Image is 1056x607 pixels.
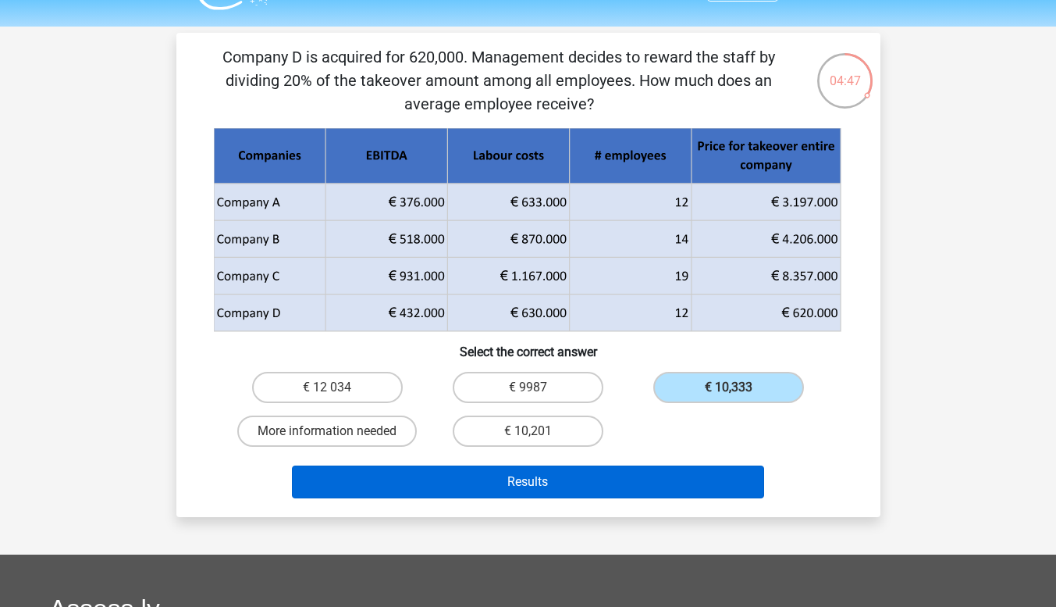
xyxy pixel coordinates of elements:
label: More information needed [237,416,417,447]
button: Results [292,466,764,498]
p: Company D is acquired for 620,000. Management decides to reward the staff by dividing 20% ​​of th... [201,45,797,116]
label: € 10,201 [453,416,603,447]
label: € 10,333 [653,372,804,403]
label: € 9987 [453,372,603,403]
div: 04:47 [816,52,874,91]
h6: Select the correct answer [201,332,855,359]
label: € 12 034 [252,372,403,403]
